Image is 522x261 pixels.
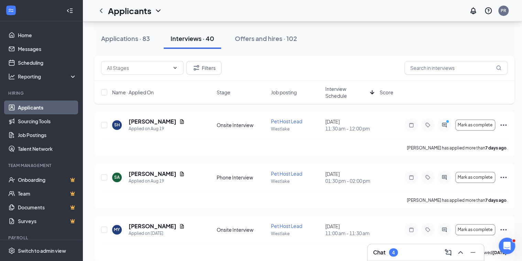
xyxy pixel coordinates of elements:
svg: Tag [424,122,432,128]
a: Messages [18,42,77,56]
div: Reporting [18,73,77,80]
div: MY [114,227,120,232]
div: Onsite Interview [217,226,267,233]
input: Search in interviews [404,61,508,75]
p: Westlake [271,126,321,132]
svg: Minimize [469,248,477,257]
h3: Chat [373,249,385,256]
span: Score [380,89,393,96]
div: Send us a message [14,98,115,106]
span: Home [15,215,31,220]
svg: ComposeMessage [444,248,452,257]
button: Filter Filters [186,61,221,75]
a: Scheduling [18,56,77,70]
span: Name · Applied On [112,89,154,96]
div: Applications · 83 [101,34,150,43]
img: Profile image for CJ [80,11,94,25]
svg: ChevronDown [172,65,178,71]
input: All Stages [107,64,170,72]
span: 11:30 am - 12:00 pm [325,125,376,132]
svg: ActiveChat [440,122,448,128]
button: ChevronUp [455,247,466,258]
button: Tickets [92,198,138,225]
span: Messages [57,215,81,220]
svg: Ellipses [499,173,508,181]
span: Pet Host Lead [271,223,302,229]
svg: MagnifyingGlass [496,65,501,71]
p: Westlake [271,231,321,237]
svg: Settings [8,247,15,254]
div: Close [118,11,131,23]
svg: Filter [192,64,200,72]
button: Mark as complete [455,119,495,130]
span: Stage [217,89,230,96]
svg: Document [179,171,185,177]
div: [DATE] [325,223,376,237]
span: Job posting [271,89,297,96]
img: Profile image for Chloe [67,11,81,25]
a: DocumentsCrown [18,200,77,214]
svg: WorkstreamLogo [8,7,14,14]
a: Home [18,28,77,42]
img: Profile image for Patrick [94,11,107,25]
b: [DATE] [492,250,507,255]
a: Job Postings [18,128,77,142]
span: Interview Schedule [325,85,367,99]
span: Mark as complete [458,175,492,180]
div: We typically reply in under a minute [14,106,115,113]
svg: ActiveChat [440,175,448,180]
button: Mark as complete [455,224,495,235]
div: SH [114,122,120,128]
b: 7 days ago [485,145,507,150]
h1: Applicants [108,5,151,17]
div: [DATE] [325,118,376,132]
h5: [PERSON_NAME] [129,118,176,125]
svg: Ellipses [499,226,508,234]
iframe: Intercom live chat [499,238,515,254]
svg: Analysis [8,73,15,80]
div: Hiring [8,90,75,96]
svg: ActiveChat [440,227,448,232]
button: ComposeMessage [443,247,454,258]
span: Mark as complete [458,227,492,232]
div: Phone Interview [217,174,267,181]
svg: Ellipses [499,121,508,129]
h5: [PERSON_NAME] [129,170,176,178]
svg: ChevronLeft [97,7,105,15]
a: SurveysCrown [18,214,77,228]
p: [PERSON_NAME] has applied more than . [407,145,508,151]
button: Mark as complete [455,172,495,183]
svg: Note [407,175,415,180]
p: How can we help? [14,72,124,84]
svg: Tag [424,227,432,232]
div: Offers and hires · 102 [235,34,297,43]
span: 01:30 pm - 02:00 pm [325,177,376,184]
svg: Note [407,227,415,232]
svg: QuestionInfo [484,7,492,15]
div: Switch to admin view [18,247,66,254]
div: Team Management [8,163,75,168]
div: Applied on Aug 19 [129,125,185,132]
span: 11:00 am - 11:30 am [325,230,376,237]
button: Minimize [467,247,478,258]
div: Payroll [8,235,75,241]
a: OnboardingCrown [18,173,77,187]
span: Pet Host Lead [271,118,302,124]
div: [DATE] [325,170,376,184]
a: TeamCrown [18,187,77,200]
svg: Tag [424,175,432,180]
h5: [PERSON_NAME] [129,222,176,230]
svg: PrimaryDot [444,119,453,125]
p: Hi [PERSON_NAME] 👋 [14,49,124,72]
svg: Note [407,122,415,128]
div: 4 [392,250,395,255]
div: Applied on Aug 19 [129,178,185,185]
svg: Document [179,119,185,124]
a: Sourcing Tools [18,114,77,128]
button: Messages [46,198,91,225]
p: [PERSON_NAME] has applied more than . [407,197,508,203]
svg: Notifications [469,7,477,15]
a: Talent Network [18,142,77,156]
svg: ChevronDown [154,7,162,15]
